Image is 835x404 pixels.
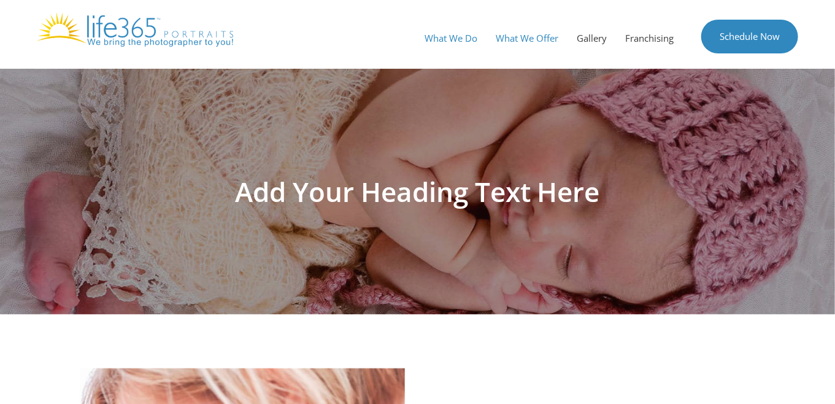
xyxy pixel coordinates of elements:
a: Schedule Now [701,20,798,53]
a: Gallery [568,20,616,56]
a: What We Offer [487,20,568,56]
h1: Add Your Heading Text Here [74,178,761,205]
a: What We Do [415,20,487,56]
img: Life365 [37,12,233,47]
a: Franchising [616,20,683,56]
